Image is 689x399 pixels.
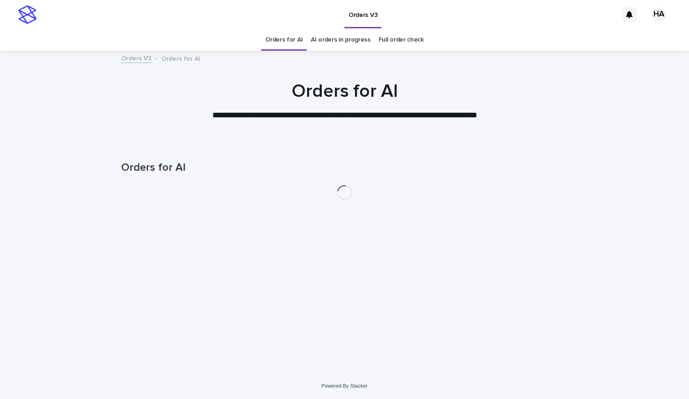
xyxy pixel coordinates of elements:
img: stacker-logo-s-only.png [18,5,36,24]
a: Powered By Stacker [321,383,367,388]
h1: Orders for AI [121,161,568,174]
p: Orders for AI [161,53,201,63]
div: HA [652,7,666,22]
a: Orders for AI [265,29,303,51]
h1: Orders for AI [121,80,568,102]
a: AI orders in progress [311,29,370,51]
a: Orders V3 [121,52,151,63]
a: Full order check [379,29,424,51]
